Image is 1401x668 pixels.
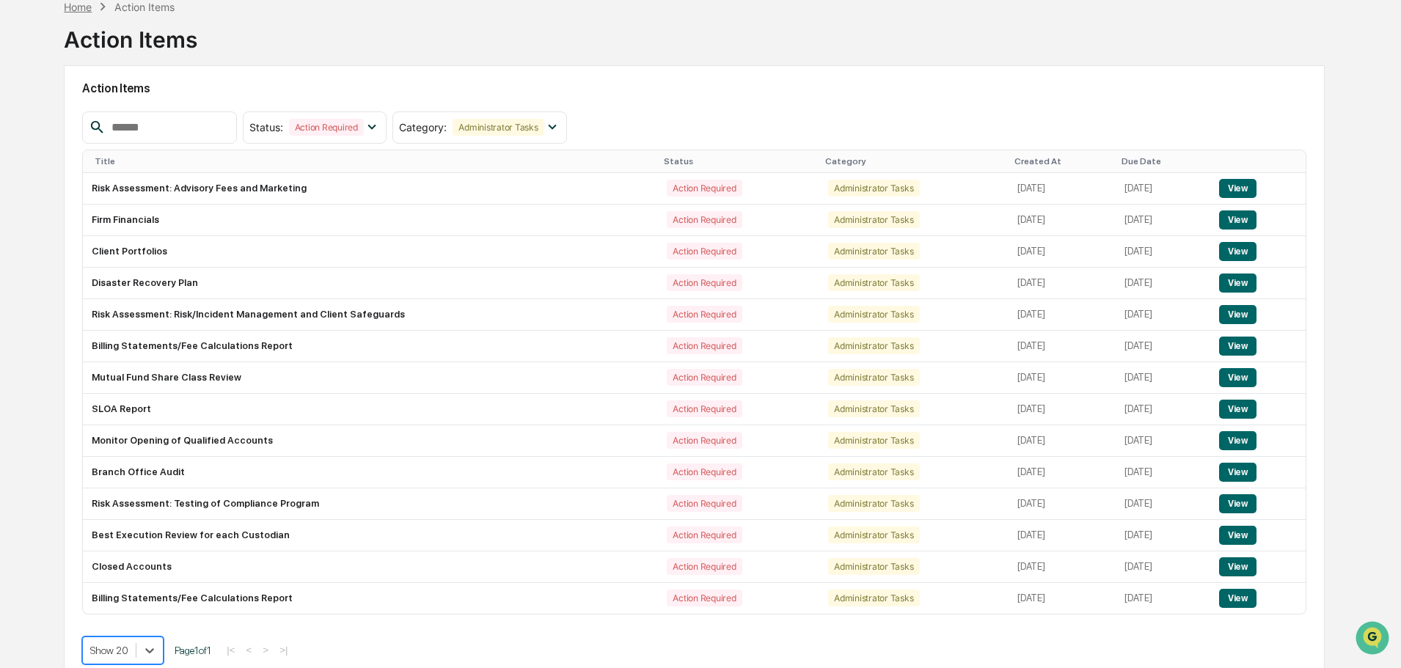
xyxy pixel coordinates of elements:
a: View [1219,277,1256,288]
button: Start new chat [249,210,267,228]
div: Administrator Tasks [828,558,919,575]
a: View [1219,372,1256,383]
div: Action Required [667,432,742,449]
div: Home [64,1,92,13]
div: Administrator Tasks [828,590,919,606]
div: We're available if you need us! [50,221,186,232]
div: Action Required [667,211,742,228]
div: Due Date [1122,156,1204,166]
td: Firm Financials [83,205,658,236]
div: Administrator Tasks [828,180,919,197]
button: >| [275,644,292,656]
div: Administrator Tasks [828,369,919,386]
td: Mutual Fund Share Class Review [83,362,658,394]
button: View [1219,337,1256,356]
div: Administrator Tasks [828,337,919,354]
img: 1746055101610-c473b297-6a78-478c-a979-82029cc54cd1 [15,206,41,232]
div: Action Required [667,400,742,417]
button: View [1219,431,1256,450]
span: Preclearance [29,279,95,293]
a: View [1219,309,1256,320]
td: Client Portfolios [83,236,658,268]
a: View [1219,403,1256,414]
div: Action Required [667,495,742,512]
td: Best Execution Review for each Custodian [83,520,658,551]
div: Category [825,156,1003,166]
td: [DATE] [1009,205,1116,236]
div: Administrator Tasks [828,432,919,449]
div: 🖐️ [15,280,26,292]
td: [DATE] [1009,331,1116,362]
span: Attestations [121,279,182,293]
h2: Action Items [82,81,1306,95]
img: Greenboard [15,81,44,110]
a: 🖐️Preclearance [9,273,100,299]
div: Action Required [667,180,742,197]
td: [DATE] [1116,205,1210,236]
div: Administrator Tasks [453,119,544,136]
div: Administrator Tasks [828,243,919,260]
a: View [1219,529,1256,540]
div: Action Required [667,463,742,480]
td: [DATE] [1116,173,1210,205]
div: Administrator Tasks [828,400,919,417]
td: [DATE] [1009,520,1116,551]
p: How can we help? [15,125,267,148]
button: View [1219,463,1256,482]
a: View [1219,340,1256,351]
td: [DATE] [1116,488,1210,520]
td: [DATE] [1116,394,1210,425]
td: [DATE] [1009,362,1116,394]
td: [DATE] [1009,236,1116,268]
a: View [1219,498,1256,509]
div: Administrator Tasks [828,274,919,291]
button: View [1219,400,1256,419]
a: Powered byPylon [103,342,178,353]
span: Status : [249,121,283,133]
td: [DATE] [1009,583,1116,614]
span: Page 1 of 1 [175,645,211,656]
div: 🔎 [15,308,26,320]
td: [DATE] [1116,236,1210,268]
a: View [1219,592,1256,603]
div: Administrator Tasks [828,211,919,228]
td: Closed Accounts [83,551,658,583]
td: [DATE] [1009,268,1116,299]
td: Risk Assessment: Risk/Incident Management and Client Safeguards [83,299,658,331]
a: View [1219,214,1256,225]
div: Administrator Tasks [828,526,919,543]
a: 🗄️Attestations [100,273,188,299]
td: Disaster Recovery Plan [83,268,658,299]
td: [DATE] [1116,299,1210,331]
div: Title [95,156,652,166]
div: 🗄️ [106,280,118,292]
td: Billing Statements/Fee Calculations Report [83,583,658,614]
button: View [1219,526,1256,545]
td: Monitor Opening of Qualified Accounts [83,425,658,457]
div: Action Required [667,558,742,575]
span: Pylon [146,342,178,353]
div: Action Items [114,1,175,13]
td: Branch Office Audit [83,457,658,488]
button: < [242,644,257,656]
td: Risk Assessment: Advisory Fees and Marketing [83,173,658,205]
td: [DATE] [1009,394,1116,425]
a: View [1219,183,1256,194]
button: View [1219,274,1256,293]
div: Action Required [667,243,742,260]
td: [DATE] [1009,551,1116,583]
div: Action Required [667,526,742,543]
div: Action Required [667,306,742,323]
td: SLOA Report [83,394,658,425]
td: [DATE] [1116,331,1210,362]
a: 🔎Data Lookup [9,301,98,327]
input: Clear [38,161,242,176]
button: View [1219,557,1256,576]
iframe: Open customer support [1354,620,1394,659]
td: [DATE] [1009,425,1116,457]
button: View [1219,494,1256,513]
a: View [1219,246,1256,257]
button: View [1219,368,1256,387]
div: Administrator Tasks [828,495,919,512]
